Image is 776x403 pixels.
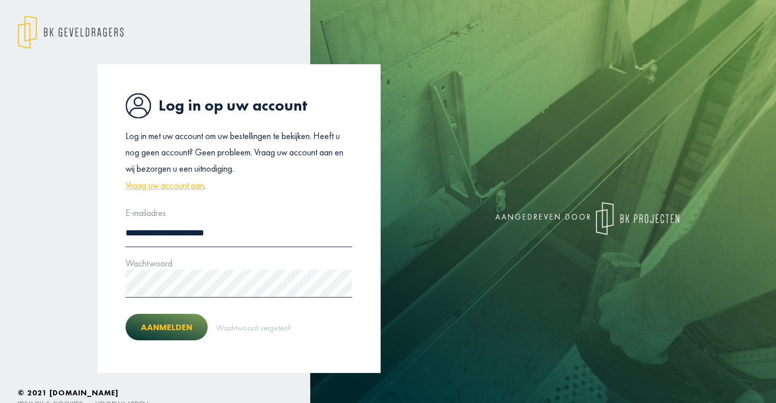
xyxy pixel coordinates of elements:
font: © 2021 [DOMAIN_NAME] [18,388,119,397]
a: Wachtwoord vergeten? [216,319,292,335]
font: Log in met uw account om uw bestellingen te bekijken. Heeft u nog geen account? Geen probleem. Vr... [126,130,343,175]
img: icon [126,93,151,119]
font: Wachtwoord [126,257,172,269]
button: Aanmelden [126,314,208,341]
font: Wachtwoord vergeten? [216,323,291,334]
font: E-mailadres [126,207,166,219]
a: Vraag uw account aan [126,177,204,194]
font: Vraag uw account aan [126,179,204,191]
font: Aanmelden [141,321,192,333]
img: logo [18,15,123,49]
font: aangedreven door [495,211,592,221]
font: Log in op uw account [159,96,308,115]
font: . [204,179,206,191]
img: logo [596,202,679,235]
